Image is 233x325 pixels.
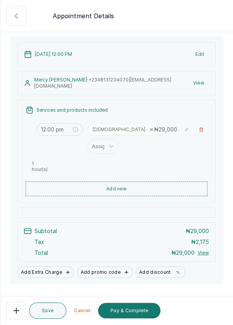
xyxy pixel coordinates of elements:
[36,107,108,113] p: Services and products included
[73,127,78,132] span: close-circle
[41,125,71,134] input: Select time
[171,249,195,257] p: ₦
[93,126,145,133] p: [DEMOGRAPHIC_DATA]
[29,303,66,319] button: Save
[53,11,114,21] p: Appointment Details
[191,238,209,246] p: ₦
[77,266,133,278] button: Add promo code
[190,228,209,234] span: 29,000
[26,182,207,196] button: Add new
[35,238,44,246] p: Tax
[35,51,72,57] p: [DATE] 12:00 PM
[198,250,209,256] button: View
[176,249,195,256] span: 29,000
[17,266,74,278] button: Add Extra Charge
[35,227,57,235] p: Subtotal
[35,249,48,257] p: Total
[136,266,185,278] button: Add discount
[159,126,177,133] span: 29,000
[196,239,209,245] span: 2,175
[98,303,161,318] button: Pay & Complete
[186,227,209,235] p: ₦
[154,126,177,133] p: ₦
[69,303,95,318] button: Cancel
[191,47,209,61] button: Edit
